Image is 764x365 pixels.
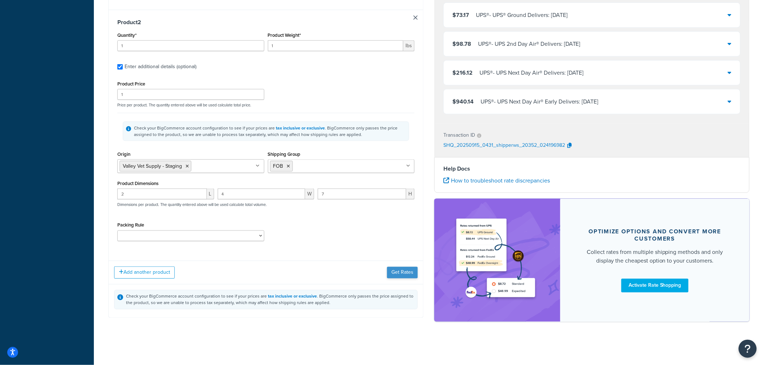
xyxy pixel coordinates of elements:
div: UPS® - UPS Next Day Air® Early Delivers: [DATE] [481,97,599,107]
span: lbs [403,40,414,51]
span: $98.78 [452,40,471,48]
label: Shipping Group [268,151,301,157]
span: H [406,189,414,199]
a: tax inclusive or exclusive [276,125,325,131]
div: Enter additional details (optional) [125,62,196,72]
label: Packing Rule [117,223,144,228]
h3: Product 2 [117,19,414,26]
input: Enter additional details (optional) [117,64,123,70]
button: Open Resource Center [739,340,757,358]
span: FOB [273,162,283,170]
div: UPS® - UPS® Ground Delivers: [DATE] [476,10,568,20]
p: Dimensions per product. The quantity entered above will be used calculate total volume. [116,202,267,207]
p: Price per product. The quantity entered above will be used calculate total price. [116,102,416,107]
div: Check your BigCommerce account configuration to see if your prices are . BigCommerce only passes ... [126,293,414,306]
div: Optimize options and convert more customers [578,228,732,243]
div: Collect rates from multiple shipping methods and only display the cheapest option to your customers. [578,248,732,265]
label: Product Weight* [268,32,301,38]
img: feature-image-rateshop-7084cbbcb2e67ef1d54c2e976f0e592697130d5817b016cf7cc7e13314366067.png [452,210,543,311]
label: Product Price [117,81,145,87]
h4: Help Docs [443,164,741,173]
input: 0.0 [117,40,264,51]
span: $940.14 [452,97,474,106]
div: Check your BigCommerce account configuration to see if your prices are . BigCommerce only passes ... [134,125,406,138]
div: UPS® - UPS 2nd Day Air® Delivers: [DATE] [478,39,581,49]
p: SHQ_20250915_0431_shipperws_20352_024196982 [443,140,565,151]
a: Activate Rate Shopping [621,279,689,293]
span: Valley Vet Supply - Staging [123,162,182,170]
span: $216.12 [452,69,473,77]
span: $73.17 [452,11,469,19]
button: Get Rates [387,267,418,278]
span: W [305,189,314,199]
label: Product Dimensions [117,181,159,186]
a: How to troubleshoot rate discrepancies [443,176,550,185]
label: Quantity* [117,32,136,38]
div: UPS® - UPS Next Day Air® Delivers: [DATE] [479,68,584,78]
label: Origin [117,151,130,157]
span: L [207,189,214,199]
button: Add another product [114,267,175,279]
p: Transaction ID [443,130,475,140]
a: tax inclusive or exclusive [268,293,317,300]
input: 0.00 [268,40,404,51]
a: Remove Item [413,16,418,20]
